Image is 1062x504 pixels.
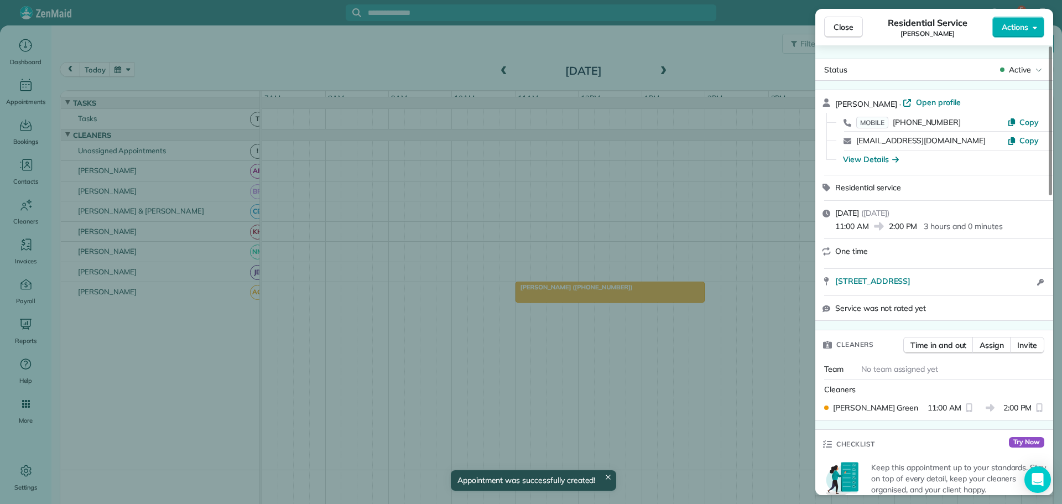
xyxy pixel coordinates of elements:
span: Cleaners [824,385,856,394]
span: Copy [1019,136,1039,146]
span: Residential Service [888,16,967,29]
span: · [897,100,903,108]
a: [EMAIL_ADDRESS][DOMAIN_NAME] [856,136,986,146]
span: No team assigned yet [861,364,938,374]
div: Open Intercom Messenger [1024,466,1051,493]
span: Actions [1002,22,1028,33]
span: Status [824,65,847,75]
a: MOBILE[PHONE_NUMBER] [856,117,961,128]
span: [PERSON_NAME] Green [833,402,918,413]
button: Close [824,17,863,38]
span: [DATE] [835,208,859,218]
span: Service was not rated yet [835,303,926,314]
span: [PHONE_NUMBER] [893,117,961,127]
span: Active [1009,64,1031,75]
span: Team [824,364,844,374]
span: Cleaners [836,339,873,350]
span: One time [835,246,868,256]
button: Assign [972,337,1011,354]
span: Copy [1019,117,1039,127]
div: Appointment was successfully created! [451,470,617,491]
button: Time in and out [903,337,973,354]
span: ( [DATE] ) [861,208,889,218]
span: 11:00 AM [928,402,961,413]
p: Keep this appointment up to your standards. Stay on top of every detail, keep your cleaners organ... [871,462,1047,495]
button: View Details [843,154,899,165]
span: Residential service [835,183,901,193]
span: MOBILE [856,117,888,128]
span: 11:00 AM [835,221,869,232]
a: Open profile [903,97,961,108]
span: Invite [1017,340,1037,351]
span: Assign [980,340,1004,351]
span: [PERSON_NAME] [900,29,955,38]
button: Copy [1007,135,1039,146]
span: Close [834,22,853,33]
button: Open access information [1034,276,1047,289]
span: Checklist [836,439,875,450]
button: Copy [1007,117,1039,128]
span: [STREET_ADDRESS] [835,276,910,287]
span: Try Now [1009,437,1044,448]
span: [PERSON_NAME] [835,99,897,109]
p: 3 hours and 0 minutes [924,221,1002,232]
span: 2:00 PM [1003,402,1032,413]
button: Invite [1010,337,1044,354]
span: Time in and out [910,340,966,351]
span: Open profile [916,97,961,108]
span: 2:00 PM [889,221,918,232]
a: [STREET_ADDRESS] [835,276,1034,287]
